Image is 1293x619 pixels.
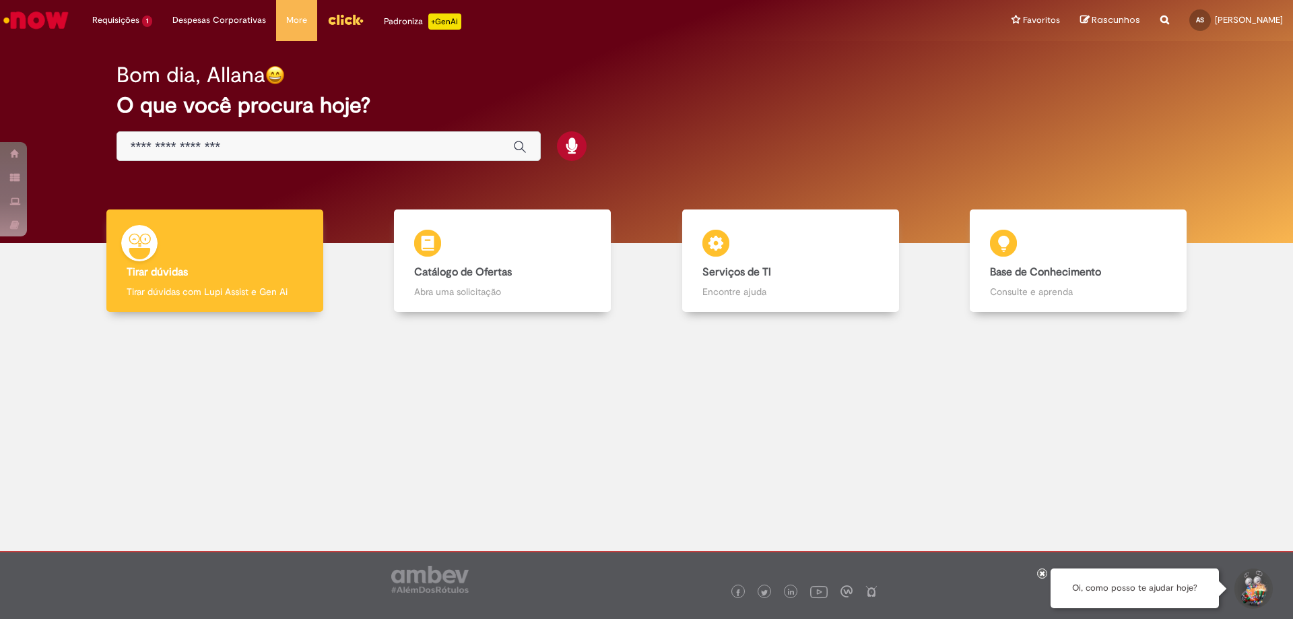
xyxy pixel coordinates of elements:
b: Catálogo de Ofertas [414,265,512,279]
div: Oi, como posso te ajudar hoje? [1051,568,1219,608]
p: Abra uma solicitação [414,285,591,298]
span: Despesas Corporativas [172,13,266,27]
span: AS [1196,15,1204,24]
img: logo_footer_twitter.png [761,589,768,596]
span: 1 [142,15,152,27]
p: +GenAi [428,13,461,30]
a: Serviços de TI Encontre ajuda [646,209,935,313]
div: Padroniza [384,13,461,30]
p: Encontre ajuda [702,285,879,298]
img: logo_footer_youtube.png [810,583,828,600]
p: Tirar dúvidas com Lupi Assist e Gen Ai [127,285,303,298]
a: Tirar dúvidas Tirar dúvidas com Lupi Assist e Gen Ai [71,209,359,313]
b: Base de Conhecimento [990,265,1101,279]
img: logo_footer_naosei.png [865,585,877,597]
img: ServiceNow [1,7,71,34]
img: logo_footer_facebook.png [735,589,741,596]
span: More [286,13,307,27]
span: Favoritos [1023,13,1060,27]
img: logo_footer_ambev_rotulo_gray.png [391,566,469,593]
a: Base de Conhecimento Consulte e aprenda [935,209,1223,313]
h2: Bom dia, Allana [117,63,265,87]
span: [PERSON_NAME] [1215,14,1283,26]
h2: O que você procura hoje? [117,94,1177,117]
b: Serviços de TI [702,265,771,279]
button: Iniciar Conversa de Suporte [1232,568,1273,609]
a: Rascunhos [1080,14,1140,27]
span: Requisições [92,13,139,27]
p: Consulte e aprenda [990,285,1166,298]
img: logo_footer_linkedin.png [788,589,795,597]
b: Tirar dúvidas [127,265,188,279]
img: click_logo_yellow_360x200.png [327,9,364,30]
img: happy-face.png [265,65,285,85]
span: Rascunhos [1092,13,1140,26]
a: Catálogo de Ofertas Abra uma solicitação [359,209,647,313]
img: logo_footer_workplace.png [840,585,853,597]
